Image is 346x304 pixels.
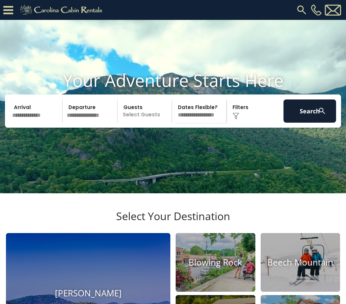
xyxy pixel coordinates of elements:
[6,288,170,299] h4: [PERSON_NAME]
[318,107,326,115] img: search-regular-white.png
[176,233,255,292] a: Blowing Rock
[261,257,340,268] h4: Beech Mountain
[17,3,108,17] img: Khaki-logo.png
[233,113,239,119] img: filter--v1.png
[5,210,341,233] h3: Select Your Destination
[283,99,336,123] button: Search
[119,99,172,123] p: Select Guests
[5,70,341,91] h1: Your Adventure Starts Here
[296,4,308,16] img: search-regular.svg
[309,4,323,16] a: [PHONE_NUMBER]
[176,257,255,268] h4: Blowing Rock
[261,233,340,292] a: Beech Mountain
